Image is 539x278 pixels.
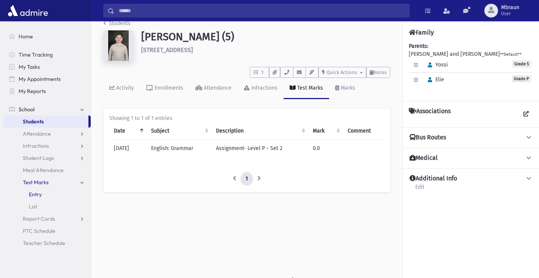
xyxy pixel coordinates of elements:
[19,51,53,58] span: Time Tracking
[409,43,428,49] b: Parents:
[153,85,183,91] div: Enrollments
[147,122,211,140] th: Subject: activate to sort column ascending
[259,69,266,76] span: 1
[343,122,384,140] th: Comment
[3,85,91,97] a: My Reports
[326,69,357,75] span: Quick Actions
[3,115,88,128] a: Students
[410,175,457,183] h4: Additional Info
[424,62,448,68] span: Yossi
[339,85,355,91] div: Marks
[103,78,140,99] a: Activity
[3,213,91,225] a: Report Cards
[202,85,232,91] div: Attendance
[3,128,91,140] a: Attendance
[409,42,533,95] div: [PERSON_NAME] and [PERSON_NAME]
[114,4,409,17] input: Search
[29,203,37,210] span: List
[3,237,91,249] a: Teacher Schedule
[23,227,55,234] span: PTC Schedule
[409,134,533,142] button: Bus Routes
[141,46,390,54] h6: [STREET_ADDRESS]
[374,69,387,75] span: Notes
[19,76,61,82] span: My Appointments
[3,103,91,115] a: School
[103,19,131,30] nav: breadcrumb
[415,183,425,196] a: Edit
[329,78,361,99] a: Marks
[424,76,444,83] span: Elie
[29,191,42,198] span: Entry
[23,130,51,137] span: Attendance
[211,140,308,157] td: Assignment- Level P - Set 2
[6,3,50,18] img: AdmirePro
[3,188,91,201] a: Entry
[3,73,91,85] a: My Appointments
[147,140,211,157] td: English: Grammar
[519,107,533,121] a: View all Associations
[308,140,344,157] td: 0.0
[241,172,253,186] a: 1
[23,118,44,125] span: Students
[23,179,49,186] span: Test Marks
[409,175,533,183] button: Additional Info
[250,67,269,78] button: 1
[109,122,147,140] th: Date: activate to sort column descending
[3,225,91,237] a: PTC Schedule
[284,78,329,99] a: Test Marks
[141,30,390,43] h1: [PERSON_NAME] (5)
[109,114,384,122] div: Showing 1 to 1 of 1 entries
[3,201,91,213] a: List
[23,142,49,149] span: Infractions
[409,29,434,36] h4: Family
[409,107,451,121] h4: Associations
[3,61,91,73] a: My Tasks
[211,122,308,140] th: Description: activate to sort column ascending
[3,164,91,176] a: Meal Attendance
[140,78,189,99] a: Enrollments
[366,67,390,78] button: Notes
[115,85,134,91] div: Activity
[501,5,519,11] span: Mbraun
[103,30,134,61] img: ZAAAAAAAAAAAAAAAAAAAAAAAAAAAAAAAAAAAAAAAAAAAAAAAAAAAAAAAAAAAAAAAAAAAAAAAAAAAAAAAAAAAAAAAAAAAAAAAA...
[19,88,46,95] span: My Reports
[512,60,531,68] span: Grade 5
[23,167,64,174] span: Meal Attendance
[3,152,91,164] a: Student Logs
[19,63,40,70] span: My Tasks
[410,154,438,162] h4: Medical
[23,240,65,246] span: Teacher Schedule
[308,122,344,140] th: Mark : activate to sort column ascending
[3,140,91,152] a: Infractions
[410,134,446,142] h4: Bus Routes
[501,11,519,17] span: User
[23,155,54,161] span: Student Logs
[19,33,33,40] span: Home
[109,140,147,157] td: [DATE]
[238,78,284,99] a: Infractions
[19,106,35,113] span: School
[512,75,531,82] span: Grade P
[23,215,55,222] span: Report Cards
[250,85,277,91] div: Infractions
[296,85,323,91] div: Test Marks
[318,67,366,78] button: Quick Actions
[3,49,91,61] a: Time Tracking
[103,20,131,27] a: Students
[189,78,238,99] a: Attendance
[3,30,91,43] a: Home
[3,176,91,188] a: Test Marks
[409,154,533,162] button: Medical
